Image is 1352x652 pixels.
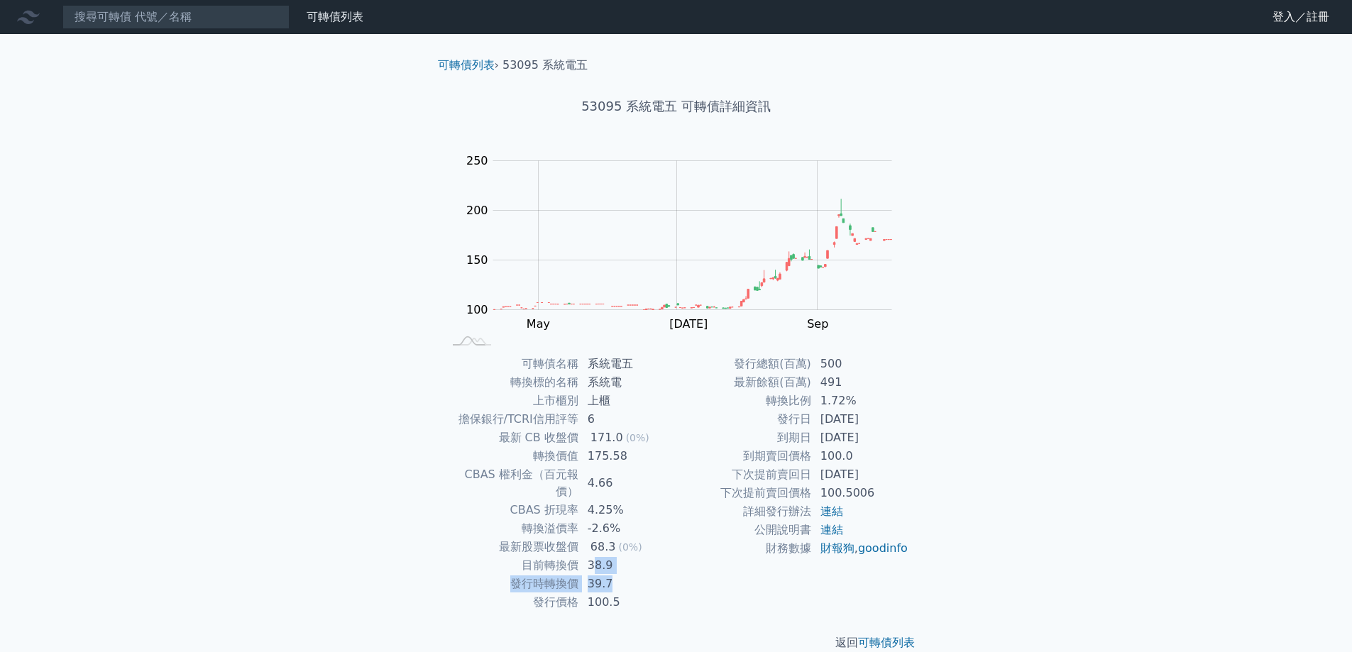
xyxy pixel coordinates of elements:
td: 系統電 [579,373,676,392]
td: [DATE] [812,429,909,447]
td: [DATE] [812,410,909,429]
td: 4.66 [579,465,676,501]
a: 可轉債列表 [307,10,363,23]
td: CBAS 折現率 [444,501,579,519]
td: 38.9 [579,556,676,575]
td: 轉換比例 [676,392,812,410]
div: 68.3 [588,538,619,556]
a: 登入／註冊 [1261,6,1341,28]
td: 發行總額(百萬) [676,355,812,373]
td: 175.58 [579,447,676,465]
h1: 53095 系統電五 可轉債詳細資訊 [427,96,926,116]
td: 財務數據 [676,539,812,558]
td: CBAS 權利金（百元報價） [444,465,579,501]
span: (0%) [626,432,649,443]
td: 上櫃 [579,392,676,410]
a: 連結 [820,523,843,536]
span: (0%) [618,541,642,553]
li: › [438,57,499,74]
tspan: 100 [466,303,488,316]
td: 491 [812,373,909,392]
td: 發行日 [676,410,812,429]
td: 最新股票收盤價 [444,538,579,556]
td: 到期賣回價格 [676,447,812,465]
td: 詳細發行辦法 [676,502,812,521]
td: 100.0 [812,447,909,465]
tspan: 150 [466,253,488,267]
a: goodinfo [858,541,908,555]
td: 擔保銀行/TCRI信用評等 [444,410,579,429]
td: 轉換溢價率 [444,519,579,538]
li: 53095 系統電五 [502,57,588,74]
td: 6 [579,410,676,429]
td: 可轉債名稱 [444,355,579,373]
a: 財報狗 [820,541,854,555]
td: 最新 CB 收盤價 [444,429,579,447]
td: 最新餘額(百萬) [676,373,812,392]
td: 發行時轉換價 [444,575,579,593]
td: 轉換價值 [444,447,579,465]
a: 連結 [820,504,843,518]
g: Chart [459,154,913,360]
tspan: May [527,317,550,331]
td: 100.5 [579,593,676,612]
td: 系統電五 [579,355,676,373]
td: -2.6% [579,519,676,538]
td: [DATE] [812,465,909,484]
tspan: 250 [466,154,488,167]
input: 搜尋可轉債 代號／名稱 [62,5,290,29]
td: , [812,539,909,558]
td: 目前轉換價 [444,556,579,575]
td: 上市櫃別 [444,392,579,410]
tspan: 200 [466,204,488,217]
td: 發行價格 [444,593,579,612]
a: 可轉債列表 [438,58,495,72]
td: 轉換標的名稱 [444,373,579,392]
a: 可轉債列表 [858,636,915,649]
td: 1.72% [812,392,909,410]
p: 返回 [427,634,926,651]
td: 100.5006 [812,484,909,502]
div: 171.0 [588,429,626,446]
td: 500 [812,355,909,373]
tspan: [DATE] [669,317,708,331]
td: 到期日 [676,429,812,447]
td: 下次提前賣回價格 [676,484,812,502]
td: 4.25% [579,501,676,519]
tspan: Sep [807,317,828,331]
td: 公開說明書 [676,521,812,539]
td: 下次提前賣回日 [676,465,812,484]
td: 39.7 [579,575,676,593]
